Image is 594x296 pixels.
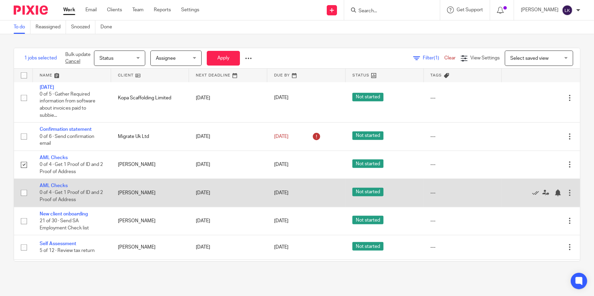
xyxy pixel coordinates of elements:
[154,6,171,13] a: Reports
[40,134,94,146] span: 0 of 6 · Send confirmation email
[457,8,483,12] span: Get Support
[431,95,495,101] div: ---
[40,241,76,246] a: Self Assessment
[100,20,117,34] a: Done
[40,191,103,202] span: 0 of 4 · Get 1 Proof of ID and 2 Proof of Address
[65,51,91,65] p: Bulk update
[40,155,68,160] a: AML Checks
[40,162,103,174] span: 0 of 4 · Get 1 Proof of ID and 2 Proof of Address
[107,6,122,13] a: Clients
[274,96,288,100] span: [DATE]
[562,5,573,16] img: svg%3E
[40,127,92,132] a: Confirmation statement
[274,219,288,223] span: [DATE]
[274,162,288,167] span: [DATE]
[132,6,144,13] a: Team
[352,131,383,140] span: Not started
[156,56,176,61] span: Assignee
[189,259,267,287] td: [DATE]
[431,244,495,251] div: ---
[111,151,189,179] td: [PERSON_NAME]
[189,151,267,179] td: [DATE]
[36,20,66,34] a: Reassigned
[14,5,48,15] img: Pixie
[189,207,267,235] td: [DATE]
[470,56,500,60] span: View Settings
[532,189,542,196] a: Mark as done
[510,56,549,61] span: Select saved view
[189,179,267,207] td: [DATE]
[431,161,495,168] div: ---
[111,235,189,259] td: [PERSON_NAME]
[274,191,288,195] span: [DATE]
[189,235,267,259] td: [DATE]
[352,159,383,168] span: Not started
[358,8,419,14] input: Search
[71,20,95,34] a: Snoozed
[352,188,383,196] span: Not started
[423,56,444,60] span: Filter
[207,51,240,66] button: Apply
[65,59,80,64] a: Cancel
[99,56,113,61] span: Status
[352,93,383,101] span: Not started
[189,123,267,151] td: [DATE]
[274,134,288,139] span: [DATE]
[352,216,383,224] span: Not started
[40,78,93,89] a: CIS Return - 6 months nil [DATE]
[521,6,558,13] p: [PERSON_NAME]
[40,212,88,216] a: New client onboarding
[111,259,189,287] td: [PERSON_NAME]
[40,183,68,188] a: AML Checks
[63,6,75,13] a: Work
[40,92,95,118] span: 0 of 5 · Gather Required information from software about invoices paid to subbie...
[40,219,89,230] span: 21 of 30 · Send SA Employment Check list
[274,245,288,250] span: [DATE]
[111,207,189,235] td: [PERSON_NAME]
[352,242,383,251] span: Not started
[14,20,30,34] a: To do
[189,73,267,123] td: [DATE]
[24,55,57,61] span: 1 jobs selected
[444,56,456,60] a: Clear
[40,248,95,253] span: 5 of 12 · Review tax return
[181,6,199,13] a: Settings
[85,6,97,13] a: Email
[431,217,495,224] div: ---
[431,189,495,196] div: ---
[111,123,189,151] td: Migrate Uk Ltd
[434,56,439,60] span: (1)
[431,73,442,77] span: Tags
[111,73,189,123] td: Kopa Scaffolding Limited
[111,179,189,207] td: [PERSON_NAME]
[431,133,495,140] div: ---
